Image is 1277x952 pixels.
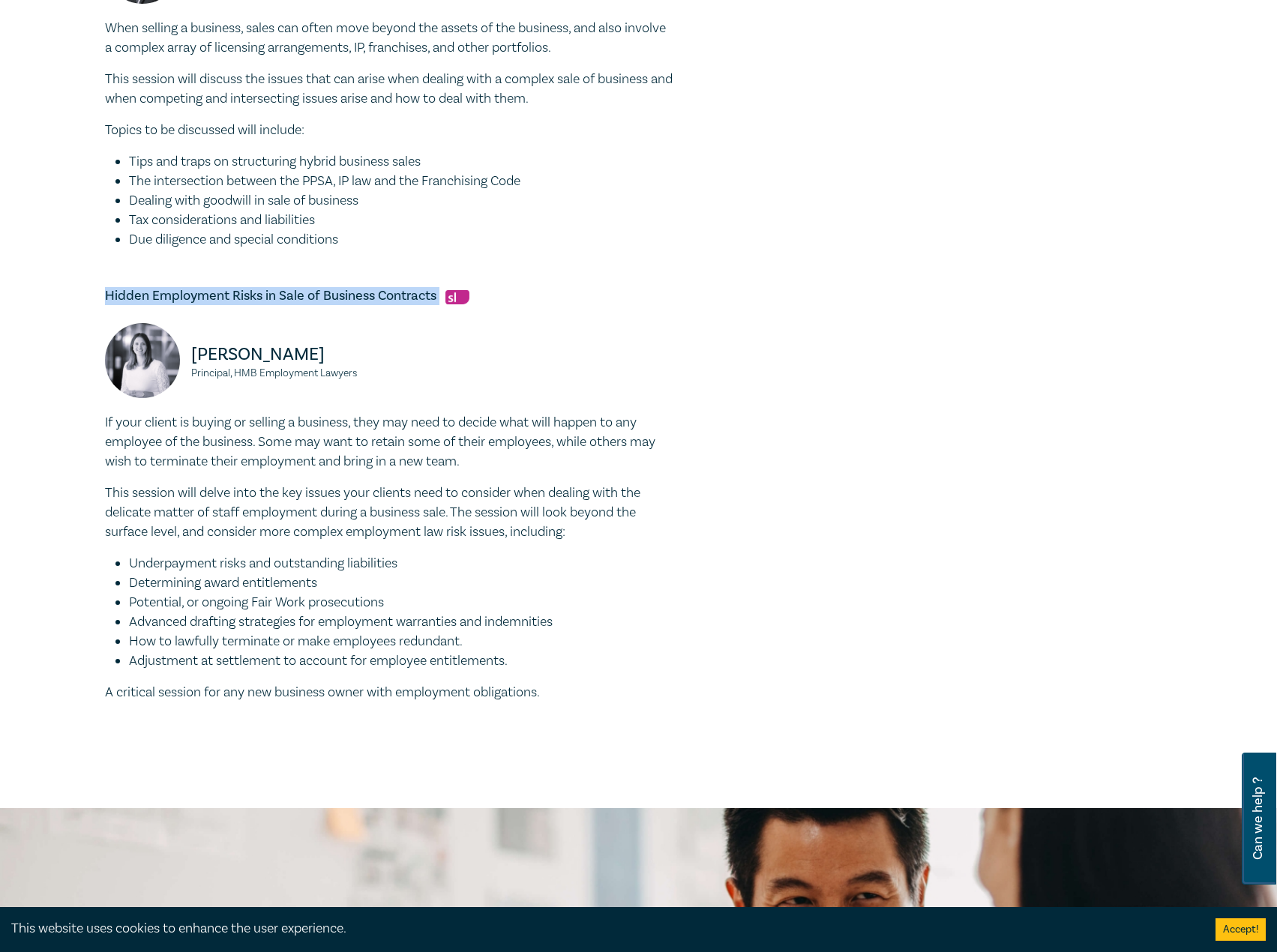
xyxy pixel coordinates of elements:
[191,368,381,379] small: Principal, HMB Employment Lawyers
[105,287,675,305] h5: Hidden Employment Risks in Sale of Business Contracts
[105,683,675,702] p: A critical session for any new business owner with employment obligations.
[129,612,675,632] li: Advanced drafting strategies for employment warranties and indemnities
[129,211,675,230] li: Tax considerations and liabilities
[129,152,675,172] li: Tips and traps on structuring hybrid business sales
[129,191,675,211] li: Dealing with goodwill in sale of business
[129,230,675,250] li: Due diligence and special conditions
[11,919,1193,939] div: This website uses cookies to enhance the user experience.
[1216,918,1266,941] button: Accept cookies
[105,70,675,109] p: This session will discuss the issues that can arise when dealing with a complex sale of business ...
[129,632,675,651] li: How to lawfully terminate or make employees redundant.
[445,290,469,304] img: Substantive Law
[105,483,675,542] p: This session will delve into the key issues your clients need to consider when dealing with the d...
[105,19,675,58] p: When selling a business, sales can often move beyond the assets of the business, and also involve...
[129,593,675,612] li: Potential, or ongoing Fair Work prosecutions
[105,121,675,140] p: Topics to be discussed will include:
[191,343,381,367] p: [PERSON_NAME]
[129,573,675,593] li: Determining award entitlements
[129,172,675,191] li: The intersection between the PPSA, IP law and the Franchising Code
[1251,762,1265,876] span: Can we help ?
[105,323,180,398] img: Joanna Bandara
[129,554,675,573] li: Underpayment risks and outstanding liabilities
[105,413,675,472] p: If your client is buying or selling a business, they may need to decide what will happen to any e...
[129,651,675,671] li: Adjustment at settlement to account for employee entitlements.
